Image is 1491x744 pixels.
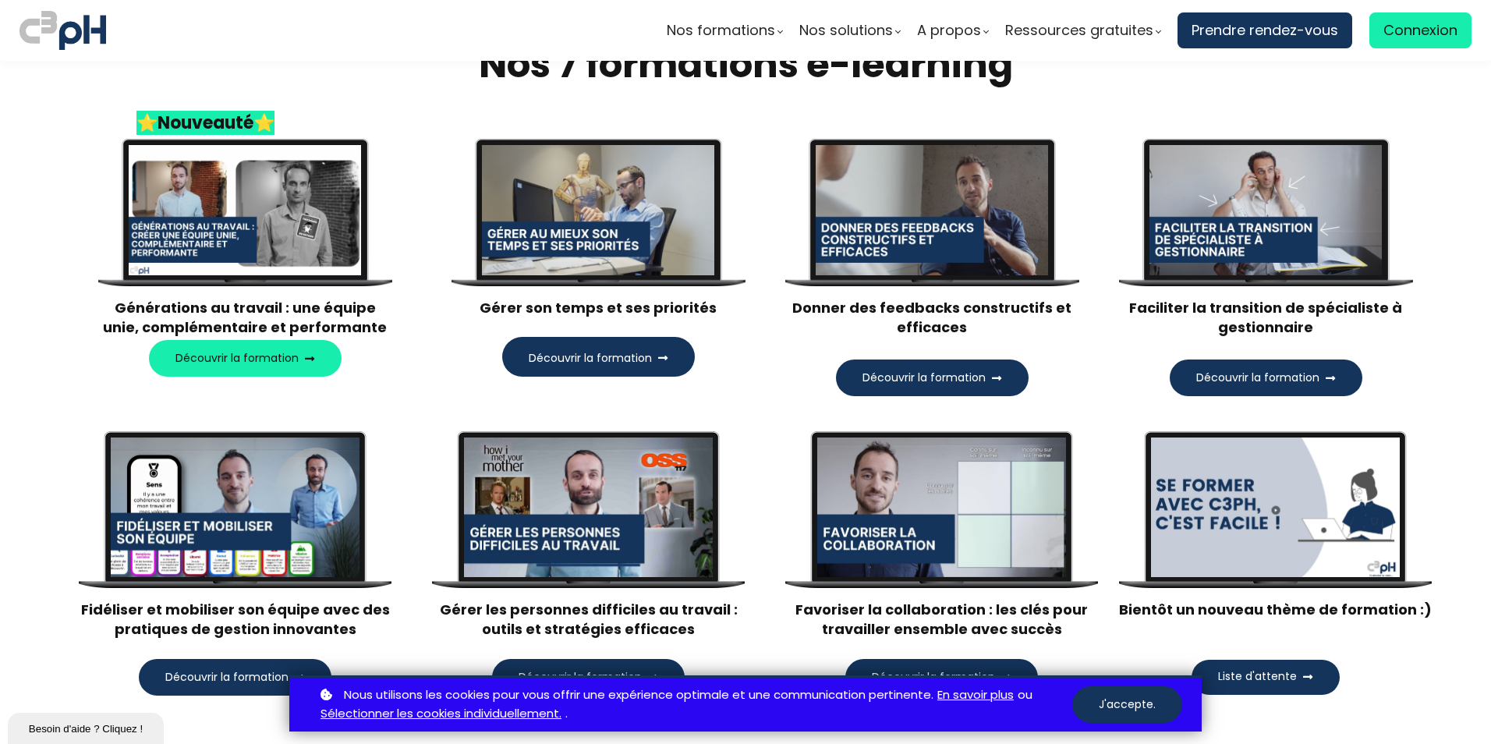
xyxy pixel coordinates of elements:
span: Prendre rendez-vous [1192,19,1338,42]
h2: Nos 7 formations e-learning [19,41,1472,89]
img: logo C3PH [19,8,106,53]
span: A propos [917,19,981,42]
span: ⭐ [136,111,158,135]
h3: Gérer son temps et ses priorités [451,298,745,317]
button: Découvrir la formation [149,340,342,377]
a: En savoir plus [937,686,1014,705]
span: Découvrir la formation [872,669,995,686]
button: Découvrir la formation [845,659,1038,696]
button: Découvrir la formation [139,659,331,696]
p: ou . [317,686,1072,725]
span: Nous utilisons les cookies pour vous offrir une expérience optimale et une communication pertinente. [344,686,933,705]
span: Ressources gratuites [1005,19,1153,42]
span: Découvrir la formation [1196,370,1319,386]
iframe: chat widget [8,710,167,744]
span: Découvrir la formation [175,350,299,367]
span: Découvrir la formation [529,350,652,367]
a: Connexion [1369,12,1472,48]
p: Générations au travail : une équipe unie, complémentaire et performante [97,298,392,337]
a: Prendre rendez-vous [1178,12,1352,48]
button: Découvrir la formation [836,360,1029,396]
button: Liste d'attente [1192,660,1340,695]
span: Découvrir la formation [862,370,986,386]
h3: Donner des feedbacks constructifs et efficaces [784,298,1079,337]
h3: Gérer les personnes difficiles au travail : outils et stratégies efficaces [431,600,745,639]
button: J'accepte. [1072,686,1182,723]
h3: Faciliter la transition de spécialiste à gestionnaire [1118,298,1413,337]
h3: Fidéliser et mobiliser son équipe avec des pratiques de gestion innovantes [78,600,392,639]
h3: Favoriser la collaboration : les clés pour travailler ensemble avec succès [784,600,1099,639]
button: Découvrir la formation [502,337,695,377]
span: Nos solutions [799,19,893,42]
button: Découvrir la formation [1170,360,1362,396]
span: Découvrir la formation [165,669,289,686]
button: Découvrir la formation [492,659,685,696]
span: Nos formations [667,19,775,42]
strong: Nouveauté⭐ [158,111,274,135]
span: Connexion [1383,19,1457,42]
h3: Bientôt un nouveau thème de formation :) [1118,600,1433,619]
span: Découvrir la formation [519,669,642,686]
span: Liste d'attente [1218,668,1297,685]
a: Sélectionner les cookies individuellement. [321,704,561,724]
